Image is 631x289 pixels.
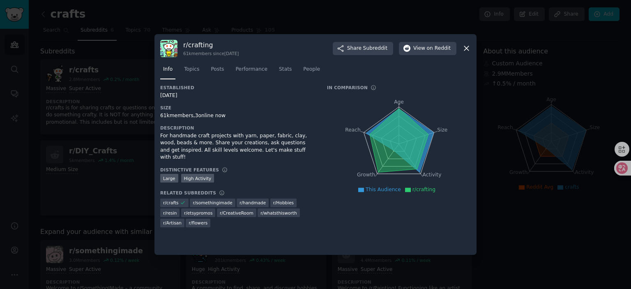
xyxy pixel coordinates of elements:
img: crafting [160,40,177,57]
span: r/ flowers [189,220,207,226]
h3: r/ crafting [183,41,239,49]
span: r/crafting [412,187,435,192]
h3: Related Subreddits [160,190,216,196]
span: r/ handmade [240,200,266,206]
span: r/ Hobbies [273,200,294,206]
span: r/ Artisan [163,220,182,226]
a: Performance [233,63,270,80]
button: Viewon Reddit [399,42,456,55]
div: 61k members, 3 online now [160,112,315,120]
span: Posts [211,66,224,73]
tspan: Growth [357,172,375,178]
span: Topics [184,66,199,73]
h3: Size [160,105,315,111]
span: Stats [279,66,292,73]
a: Info [160,63,175,80]
div: 61k members since [DATE] [183,51,239,56]
span: r/ somethingimade [193,200,232,206]
a: Stats [276,63,295,80]
a: People [300,63,323,80]
tspan: Activity [423,172,442,178]
tspan: Age [394,99,404,105]
tspan: Reach [345,127,361,132]
h3: In Comparison [327,85,368,90]
h3: Description [160,125,315,131]
span: r/ CreativeRoom [220,210,253,216]
span: This Audience [366,187,401,192]
a: Topics [181,63,202,80]
div: [DATE] [160,92,315,99]
button: ShareSubreddit [333,42,393,55]
span: r/ whatsthisworth [260,210,297,216]
span: r/ crafts [163,200,178,206]
div: High Activity [181,174,214,183]
a: Posts [208,63,227,80]
span: r/ etsypromos [184,210,212,216]
span: r/ resin [163,210,177,216]
span: Performance [235,66,267,73]
span: Share [347,45,387,52]
span: on Reddit [427,45,451,52]
tspan: Size [437,127,447,132]
h3: Established [160,85,315,90]
span: View [413,45,451,52]
span: Info [163,66,173,73]
span: People [303,66,320,73]
div: For handmade craft projects with yarn, paper, fabric, clay, wood, beads & more. Share your creati... [160,132,315,161]
span: Subreddit [363,45,387,52]
div: Large [160,174,178,183]
h3: Distinctive Features [160,167,219,173]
